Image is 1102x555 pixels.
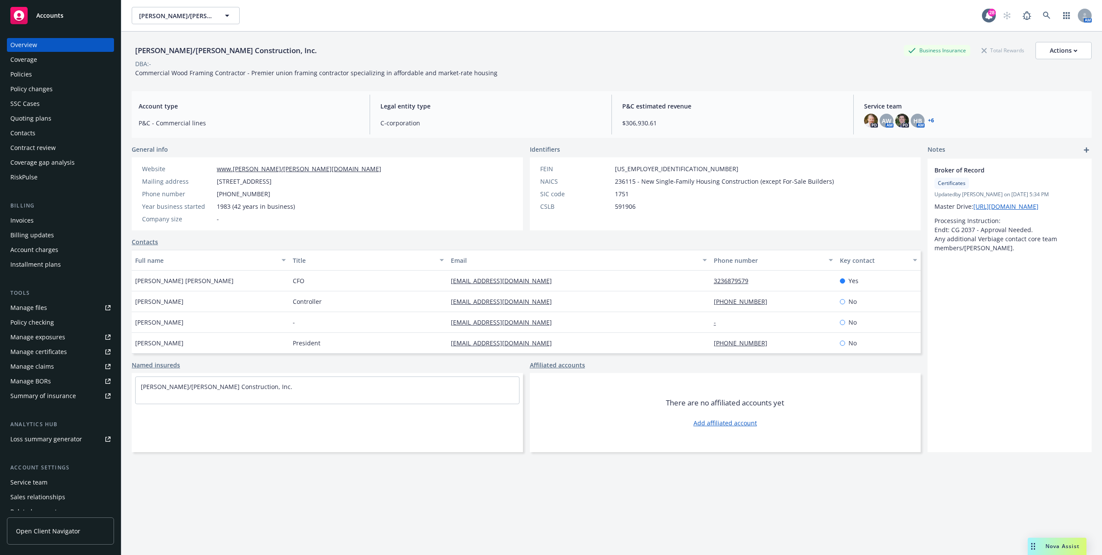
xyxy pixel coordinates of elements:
button: Key contact [836,250,921,271]
a: Service team [7,475,114,489]
div: Title [293,256,434,265]
span: [US_EMPLOYER_IDENTIFICATION_NUMBER] [615,164,738,173]
img: photo [895,114,909,128]
div: Invoices [10,214,34,227]
p: Processing Instruction: Endt: CG 2037 - Approval Needed. Any additional Verbiage contact core tea... [934,216,1085,252]
div: Manage exposures [10,330,65,344]
button: Nova Assist [1028,538,1086,555]
div: Key contact [840,256,908,265]
span: C-corporation [380,118,601,128]
a: Manage files [7,301,114,315]
span: 236115 - New Single-Family Housing Construction (except For-Sale Builders) [615,177,834,186]
a: Installment plans [7,258,114,271]
span: President [293,338,320,348]
span: CFO [293,276,304,285]
a: Coverage [7,53,114,67]
a: Add affiliated account [693,418,757,427]
div: Coverage [10,53,37,67]
span: P&C estimated revenue [622,102,843,111]
div: FEIN [540,164,611,173]
span: [PERSON_NAME] [135,338,184,348]
span: - [217,214,219,223]
span: [PERSON_NAME] [PERSON_NAME] [135,276,234,285]
div: Coverage gap analysis [10,156,75,169]
span: - [293,318,295,327]
div: Mailing address [142,177,213,186]
div: Year business started [142,202,213,211]
span: General info [132,145,168,154]
span: AW [882,116,891,125]
button: Actions [1035,42,1092,59]
div: Email [451,256,697,265]
a: [EMAIL_ADDRESS][DOMAIN_NAME] [451,339,559,347]
a: Switch app [1058,7,1075,24]
div: Account settings [7,463,114,472]
div: Loss summary generator [10,432,82,446]
div: Quoting plans [10,112,51,125]
div: Policies [10,67,32,81]
span: Broker of Record [934,166,1062,175]
div: Business Insurance [904,45,970,56]
div: NAICS [540,177,611,186]
div: RiskPulse [10,170,38,184]
a: Manage exposures [7,330,114,344]
a: Contacts [132,237,158,246]
div: Broker of RecordCertificatesUpdatedby [PERSON_NAME] on [DATE] 5:34 PMMaster Drive:[URL][DOMAIN_NA... [928,159,1092,259]
a: Quoting plans [7,112,114,125]
span: [PHONE_NUMBER] [217,189,270,198]
a: 3236879579 [714,277,755,285]
a: Search [1038,7,1055,24]
div: Installment plans [10,258,61,271]
span: 1983 (42 years in business) [217,202,295,211]
div: 28 [988,9,996,16]
a: Contract review [7,141,114,155]
span: 591906 [615,202,636,211]
div: Policy changes [10,82,53,96]
a: Named insureds [132,360,180,370]
a: www.[PERSON_NAME]/[PERSON_NAME][DOMAIN_NAME] [217,165,381,173]
div: Contacts [10,126,35,140]
a: [EMAIL_ADDRESS][DOMAIN_NAME] [451,318,559,326]
a: Manage BORs [7,374,114,388]
div: Actions [1050,42,1077,59]
a: Start snowing [998,7,1016,24]
span: Updated by [PERSON_NAME] on [DATE] 5:34 PM [934,191,1085,198]
div: DBA: - [135,59,151,68]
span: [STREET_ADDRESS] [217,177,272,186]
button: [PERSON_NAME]/[PERSON_NAME] Construction, Inc. [132,7,240,24]
span: Service team [864,102,1085,111]
a: Manage claims [7,360,114,373]
span: P&C - Commercial lines [139,118,359,128]
span: Nova Assist [1045,542,1080,550]
div: Drag to move [1028,538,1039,555]
a: Related accounts [7,505,114,519]
div: SIC code [540,189,611,198]
button: Full name [132,250,289,271]
span: Legal entity type [380,102,601,111]
div: [PERSON_NAME]/[PERSON_NAME] Construction, Inc. [132,45,320,56]
a: Overview [7,38,114,52]
button: Email [447,250,710,271]
a: [PERSON_NAME]/[PERSON_NAME] Construction, Inc. [141,383,292,391]
a: [EMAIL_ADDRESS][DOMAIN_NAME] [451,277,559,285]
div: CSLB [540,202,611,211]
p: Master Drive: [934,202,1085,211]
a: Coverage gap analysis [7,156,114,169]
a: [PHONE_NUMBER] [714,339,774,347]
div: Phone number [142,189,213,198]
button: Title [289,250,447,271]
a: Manage certificates [7,345,114,359]
a: Policies [7,67,114,81]
span: No [849,338,857,348]
a: +6 [928,118,934,123]
div: Manage certificates [10,345,67,359]
a: [EMAIL_ADDRESS][DOMAIN_NAME] [451,297,559,306]
a: [PHONE_NUMBER] [714,297,774,306]
div: Sales relationships [10,490,65,504]
div: Full name [135,256,276,265]
img: photo [864,114,878,128]
span: [PERSON_NAME] [135,318,184,327]
div: Account charges [10,243,58,257]
a: Policy changes [7,82,114,96]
